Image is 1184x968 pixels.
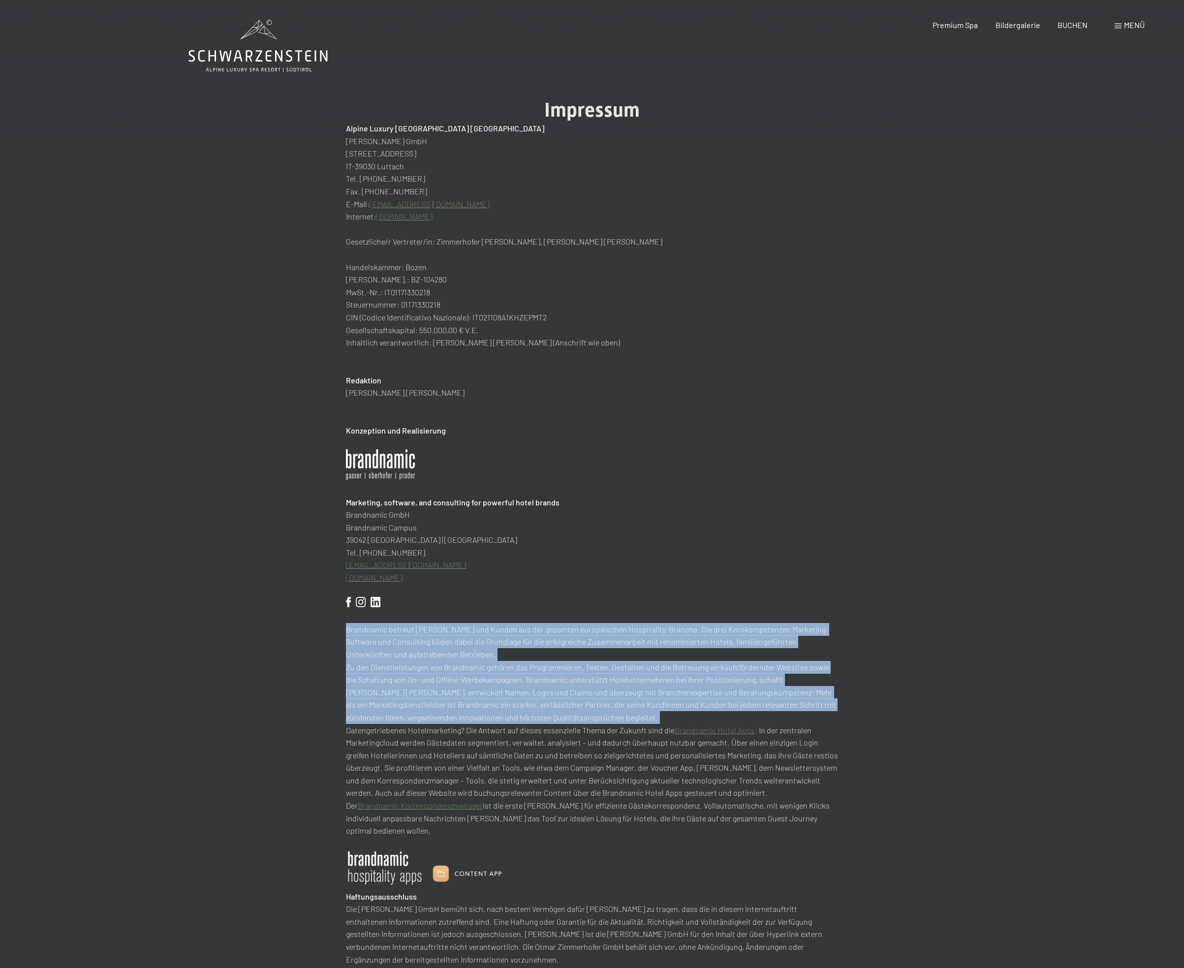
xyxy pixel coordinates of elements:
[346,386,838,399] p: [PERSON_NAME] [PERSON_NAME]
[376,212,433,221] a: [DOMAIN_NAME]
[346,623,838,661] p: Brandnamic betreut [PERSON_NAME] und Kunden aus der gesamten europäischen Hospitality-Branche. Di...
[346,596,351,607] img: Brandnamic | Hotel & Destination Marketing
[346,546,838,559] p: Tel. [PHONE_NUMBER]
[346,560,466,569] a: [EMAIL_ADDRESS][DOMAIN_NAME]
[346,185,838,198] p: Fax. [PHONE_NUMBER]
[370,199,490,209] a: [EMAIL_ADDRESS][DOMAIN_NAME]
[346,496,838,509] h2: Marketing, software, and consulting for powerful hotel brands
[346,210,838,223] p: Internet:
[346,324,838,337] p: Gesellschaftskapital: 550.000,00 € V.E.
[346,521,838,534] p: Brandnamic Campus
[346,261,838,274] p: Handelskammer: Bozen
[346,903,838,966] p: Die [PERSON_NAME] GmbH bemüht sich, nach bestem Vermögen dafür [PERSON_NAME] zu tragen, dass die ...
[346,573,403,582] a: [DOMAIN_NAME]
[346,160,838,173] p: IT-39030 Luttach
[346,508,838,521] p: Brandnamic GmbH
[346,533,838,546] p: 39042 [GEOGRAPHIC_DATA] | [GEOGRAPHIC_DATA]
[544,98,640,122] span: Impressum
[346,235,838,248] h3: Gesetzliche/r Vertreter/in: Zimmerhofer [PERSON_NAME], [PERSON_NAME] [PERSON_NAME]
[346,298,838,311] p: Steuernummer: 01171330218
[675,725,755,735] a: Brandnamic Hotel Apps
[346,135,838,148] p: [PERSON_NAME] GmbH
[346,374,838,387] h2: Redaktion
[346,311,838,324] p: CIN (Codice Identificativo Nazionale): IT021108A1KHZEPMT2
[346,799,838,837] p: Der ist die erste [PERSON_NAME] für effiziente Gästekorrespondenz. Vollautomatische, mit wenigen ...
[356,596,366,607] img: Brandnamic | Hotel & Destination Marketing
[346,147,838,160] p: [STREET_ADDRESS]
[346,336,838,349] p: Inhaltlich verantwortlich: [PERSON_NAME] [PERSON_NAME] (Anschrift wie oben)
[346,849,550,887] img: Brandnamic | Hotel & Destination Marketing
[371,596,380,607] img: Brandnamic | Hotel & Destination Marketing
[346,273,838,286] p: [PERSON_NAME].: BZ-104280
[498,508,579,518] span: Einwilligung Marketing*
[346,122,838,135] h2: Alpine Luxury [GEOGRAPHIC_DATA] [GEOGRAPHIC_DATA]
[346,198,838,211] p: E-Mail:
[996,20,1040,30] a: Bildergalerie
[346,661,838,724] p: Zu den Dienstleistungen von Brandnamic gehören das Programmieren, Texten, Gestalten und die Betre...
[933,20,978,30] a: Premium Spa
[358,801,483,810] a: Brandnamic Korrespondenzmanager
[346,890,838,903] h2: Haftungsausschluss
[1124,20,1145,30] span: Menü
[1058,20,1088,30] a: BUCHEN
[346,724,838,800] p: Datengetriebenes Hotelmarketing? Die Antwort auf dieses essenzielle Thema der Zukunft sind die . ...
[346,286,838,299] p: MwSt.-Nr.: IT01171330218
[346,424,838,437] h2: Konzeption und Realisierung
[346,449,415,480] img: Brandnamic | Hotel & Destination Marketing
[346,172,838,185] p: Tel. [PHONE_NUMBER]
